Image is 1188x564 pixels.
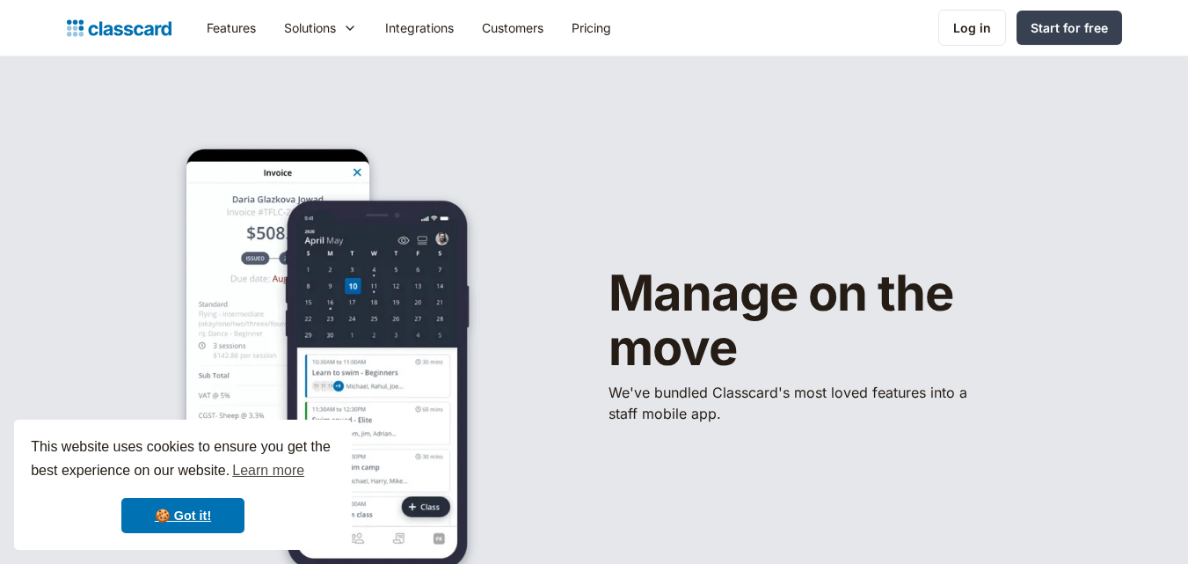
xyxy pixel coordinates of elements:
a: learn more about cookies [230,458,307,484]
div: Solutions [284,18,336,37]
a: Integrations [371,8,468,48]
div: Start for free [1031,18,1108,37]
a: Start for free [1017,11,1122,45]
a: Features [193,8,270,48]
p: We've bundled ​Classcard's most loved features into a staff mobile app. [609,382,978,424]
a: Pricing [558,8,625,48]
a: dismiss cookie message [121,498,244,533]
a: Customers [468,8,558,48]
a: Logo [67,16,171,40]
div: Solutions [270,8,371,48]
div: Log in [953,18,991,37]
span: This website uses cookies to ensure you get the best experience on our website. [31,436,335,484]
h1: Manage on the move [609,267,1066,375]
div: cookieconsent [14,420,352,550]
a: Log in [938,10,1006,46]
